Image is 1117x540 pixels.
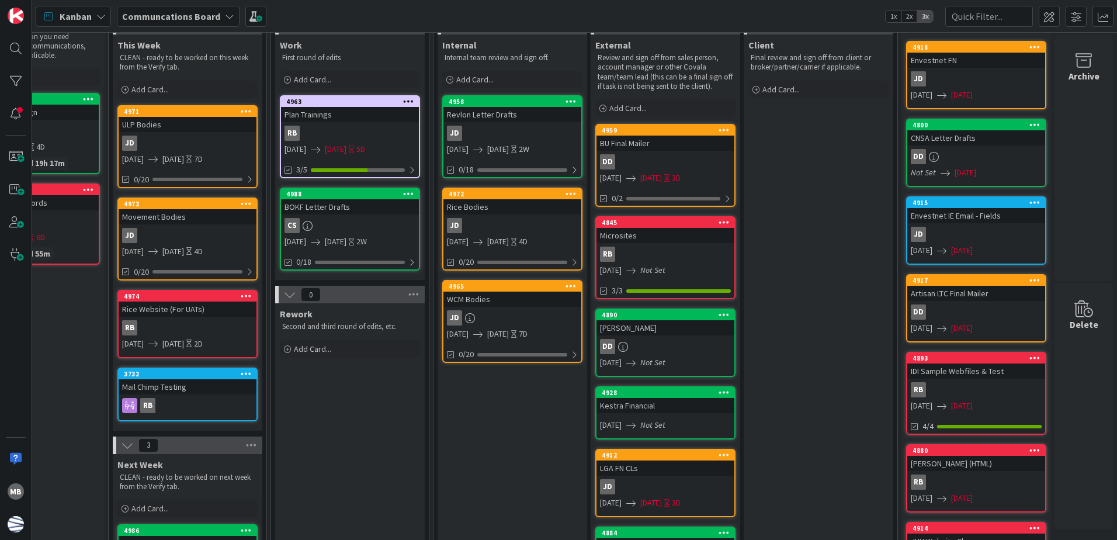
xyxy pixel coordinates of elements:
[602,311,734,319] div: 4890
[907,304,1045,320] div: DD
[124,370,256,378] div: 3732
[120,473,255,492] p: CLEAN - ready to be worked on next week from the Verify tab.
[595,386,736,439] a: 4928Kestra Financial[DATE]Not Set
[602,389,734,397] div: 4928
[945,6,1033,27] input: Quick Filter...
[117,198,258,281] a: 4973Movement BodiesJD[DATE][DATE]4D0/20
[285,236,306,248] span: [DATE]
[119,117,256,132] div: ULP Bodies
[281,189,419,214] div: 4988BOKF Letter Drafts
[917,11,933,22] span: 3x
[131,84,169,95] span: Add Card...
[596,125,734,151] div: 4959BU Final Mailer
[443,199,581,214] div: Rice Bodies
[596,450,734,476] div: 4912LGA FN CLs
[280,188,420,271] a: 4988BOKF Letter DraftsCS[DATE][DATE]2W0/18
[296,164,307,176] span: 3/5
[907,208,1045,223] div: Envestnet IE Email - Fields
[281,199,419,214] div: BOKF Letter Drafts
[285,143,306,155] span: [DATE]
[21,157,68,169] div: 4d 19h 17m
[487,328,509,340] span: [DATE]
[119,379,256,394] div: Mail Chimp Testing
[911,89,932,101] span: [DATE]
[443,126,581,141] div: JD
[595,449,736,517] a: 4912LGA FN CLsJD[DATE][DATE]3D
[120,53,255,72] p: CLEAN - ready to be worked on this week from the Verify tab.
[600,154,615,169] div: DD
[122,228,137,243] div: JD
[907,445,1045,471] div: 4880[PERSON_NAME] (HTML)
[36,231,45,244] div: 6D
[117,105,258,188] a: 4971ULP BodiesJD[DATE][DATE]7D0/20
[442,188,582,271] a: 4972Rice BodiesJD[DATE][DATE]4D0/20
[124,292,256,300] div: 4974
[447,126,462,141] div: JD
[906,444,1046,513] a: 4880[PERSON_NAME] (HTML)RB[DATE][DATE]
[907,198,1045,223] div: 4915Envestnet IE Email - Fields
[596,125,734,136] div: 4959
[906,274,1046,342] a: 4917Artisan LTC Final MailerDD[DATE][DATE]
[119,136,256,151] div: JD
[609,103,647,113] span: Add Card...
[122,338,144,350] span: [DATE]
[907,130,1045,146] div: CNSA Letter Drafts
[119,199,256,209] div: 4973
[487,143,509,155] span: [DATE]
[356,143,365,155] div: 5D
[598,53,733,91] p: Review and sign off from sales person, account manager or other Covala team/team lead (this can b...
[281,189,419,199] div: 4988
[119,199,256,224] div: 4973Movement Bodies
[459,256,474,268] span: 0/20
[913,43,1045,51] div: 4918
[596,450,734,461] div: 4912
[907,120,1045,146] div: 4800CNSA Letter Drafts
[748,39,774,51] span: Client
[600,172,622,184] span: [DATE]
[640,357,665,368] i: Not Set
[602,451,734,459] div: 4912
[907,475,1045,490] div: RB
[8,516,24,532] img: avatar
[906,41,1046,109] a: 4918Envestnet FNJD[DATE][DATE]
[443,281,581,292] div: 4965
[119,369,256,394] div: 3732Mail Chimp Testing
[596,387,734,398] div: 4928
[60,9,92,23] span: Kanban
[447,143,469,155] span: [DATE]
[596,136,734,151] div: BU Final Mailer
[119,291,256,317] div: 4974Rice Website (For UATs)
[672,172,681,184] div: 3D
[602,219,734,227] div: 4845
[600,247,615,262] div: RB
[955,167,976,179] span: [DATE]
[447,236,469,248] span: [DATE]
[640,172,662,184] span: [DATE]
[907,353,1045,364] div: 4893
[117,290,258,358] a: 4974Rice Website (For UATs)RB[DATE][DATE]2D
[751,53,886,72] p: Final review and sign off from client or broker/partner/carrier if applicable.
[913,276,1045,285] div: 4917
[596,310,734,320] div: 4890
[162,338,184,350] span: [DATE]
[907,198,1045,208] div: 4915
[447,328,469,340] span: [DATE]
[951,322,973,334] span: [DATE]
[906,352,1046,435] a: 4893IDI Sample Webfiles & TestRB[DATE][DATE]4/4
[907,149,1045,164] div: DD
[596,461,734,476] div: LGA FN CLs
[907,227,1045,242] div: JD
[596,217,734,228] div: 4845
[162,245,184,258] span: [DATE]
[447,310,462,326] div: JD
[595,39,631,51] span: External
[119,291,256,302] div: 4974
[282,53,418,63] p: First round of edits
[596,387,734,413] div: 4928Kestra Financial
[442,39,477,51] span: Internal
[951,89,973,101] span: [DATE]
[122,11,220,22] b: Communcations Board
[596,320,734,335] div: [PERSON_NAME]
[595,216,736,299] a: 4845MicrositesRB[DATE]Not Set3/3
[672,497,681,509] div: 3D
